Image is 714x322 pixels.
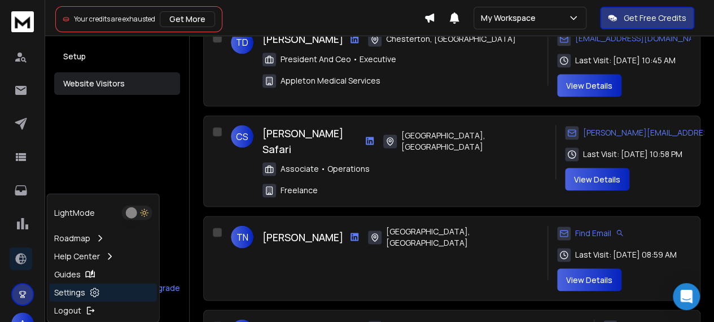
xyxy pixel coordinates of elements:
[557,74,621,97] button: View Details
[50,247,157,266] a: Help Center
[583,148,682,159] span: Last Visit: [DATE] 10:58 PM
[557,268,621,291] button: View Details
[281,184,318,195] span: Freelance
[624,12,686,24] p: Get Free Credits
[147,282,180,294] div: Upgrade
[565,168,629,190] button: View Details
[575,249,677,260] span: Last Visit: [DATE] 08:59 AM
[231,31,253,54] span: TD
[600,7,694,29] button: Get Free Credits
[54,251,100,262] p: Help Center
[54,305,81,316] p: Logout
[50,266,157,284] a: Guides
[74,14,155,24] span: Your credits are exhausted
[160,11,215,27] button: Get More
[54,45,180,68] button: Setup
[281,163,370,174] span: Associate • Operations
[575,33,708,44] span: [EMAIL_ADDRESS][DOMAIN_NAME]
[11,11,34,32] img: logo
[262,31,343,47] h3: [PERSON_NAME]
[386,225,538,248] span: [GEOGRAPHIC_DATA], [GEOGRAPHIC_DATA]
[262,229,343,245] h3: [PERSON_NAME]
[557,225,624,240] div: Find Email
[481,12,540,24] p: My Workspace
[231,225,253,248] span: TN
[386,33,516,45] span: Chesterton, [GEOGRAPHIC_DATA]
[50,284,157,302] a: Settings
[281,53,396,64] span: President And Ceo • Executive
[231,125,253,147] span: CS
[54,269,81,280] p: Guides
[54,207,95,219] p: Light Mode
[54,72,180,95] button: Website Visitors
[401,129,546,152] span: [GEOGRAPHIC_DATA], [GEOGRAPHIC_DATA]
[575,54,676,66] span: Last Visit: [DATE] 10:45 AM
[54,287,85,298] p: Settings
[50,229,157,247] a: Roadmap
[281,75,380,86] span: Appleton Medical Services
[673,283,700,310] div: Open Intercom Messenger
[262,125,358,156] h3: [PERSON_NAME] Safari
[54,233,90,244] p: Roadmap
